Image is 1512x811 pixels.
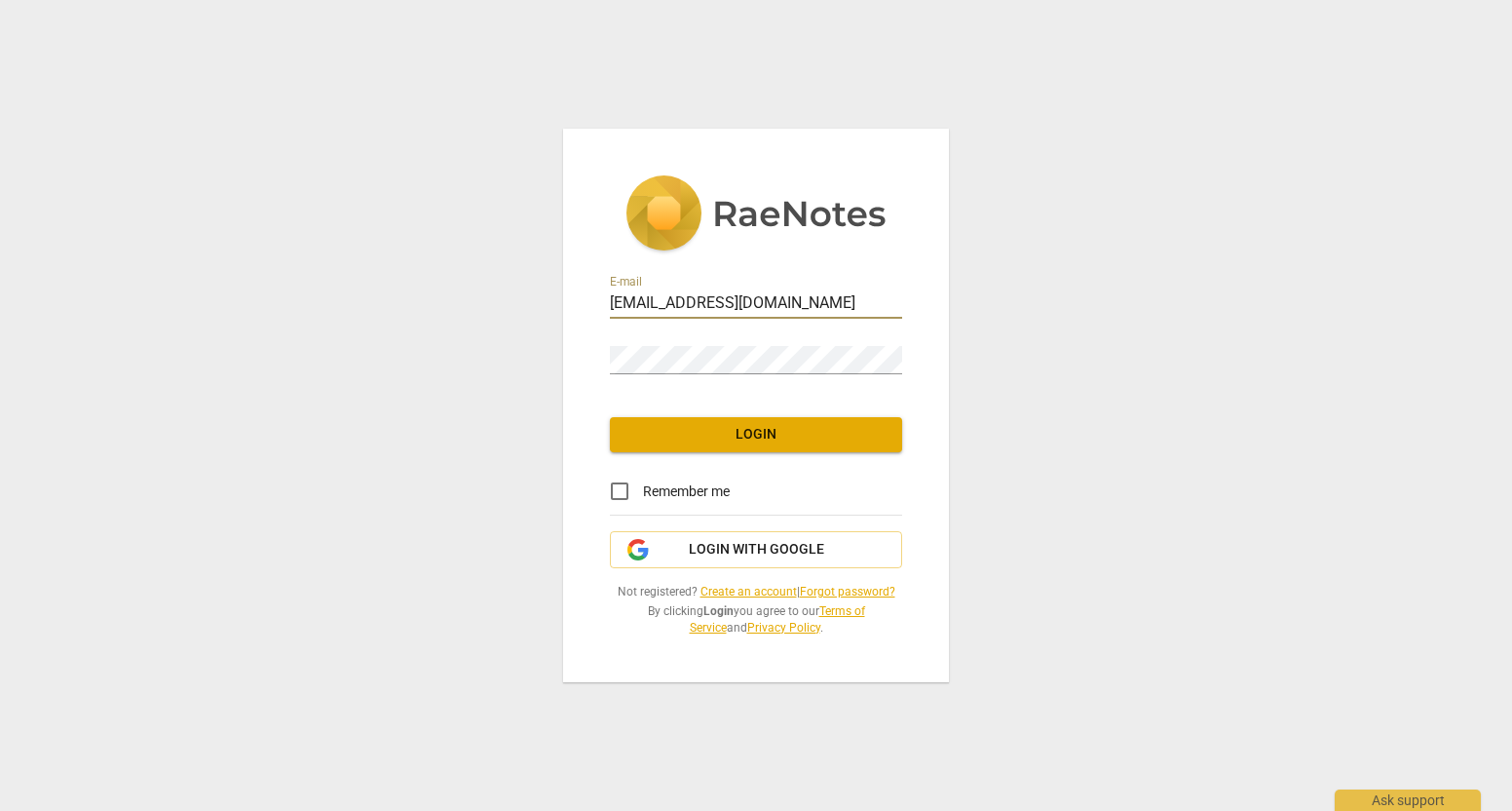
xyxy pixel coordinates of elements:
[703,604,734,618] b: Login
[625,175,887,255] img: 5ac2273c67554f335776073100b6d88f.svg
[689,540,824,560] span: Login with Google
[610,584,902,600] span: Not registered? |
[625,425,887,444] span: Login
[747,621,820,635] a: Privacy Policy
[690,604,865,635] a: Terms of Service
[800,585,895,599] a: Forgot password?
[700,585,797,599] a: Create an account
[610,417,902,452] button: Login
[1335,790,1481,811] div: Ask support
[643,482,730,502] span: Remember me
[610,277,642,289] label: E-mail
[610,531,902,568] button: Login with Google
[610,603,902,636] span: By clicking you agree to our and .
